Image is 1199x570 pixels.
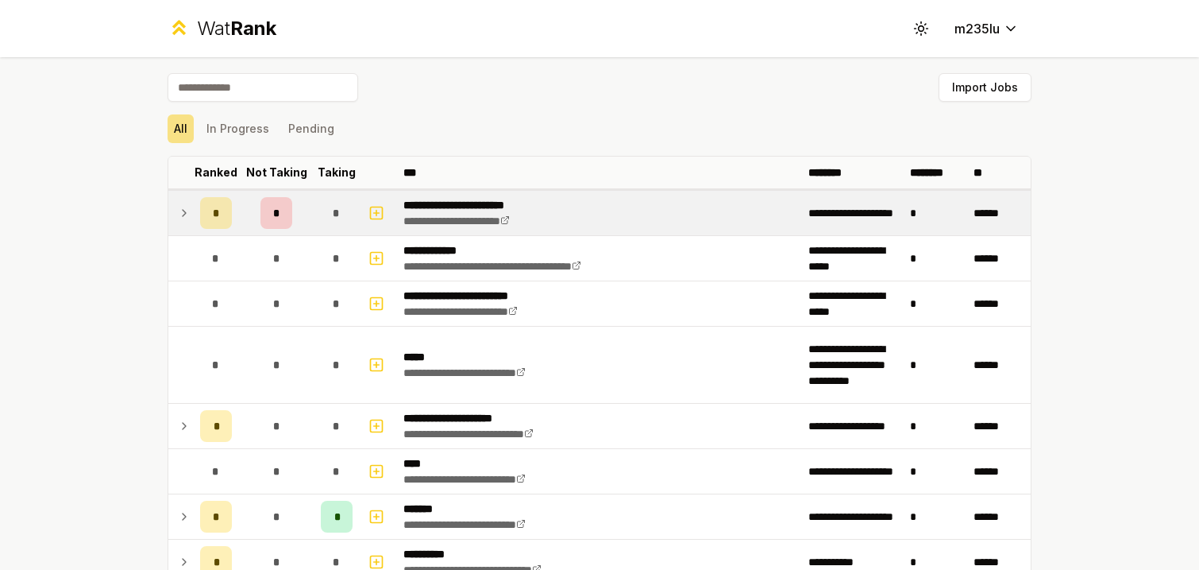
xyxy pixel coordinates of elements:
[939,73,1031,102] button: Import Jobs
[954,19,1000,38] span: m235lu
[318,165,356,180] p: Taking
[197,16,276,41] div: Wat
[195,165,237,180] p: Ranked
[230,17,276,40] span: Rank
[942,14,1031,43] button: m235lu
[200,114,276,143] button: In Progress
[168,114,194,143] button: All
[168,16,276,41] a: WatRank
[282,114,341,143] button: Pending
[246,165,307,180] p: Not Taking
